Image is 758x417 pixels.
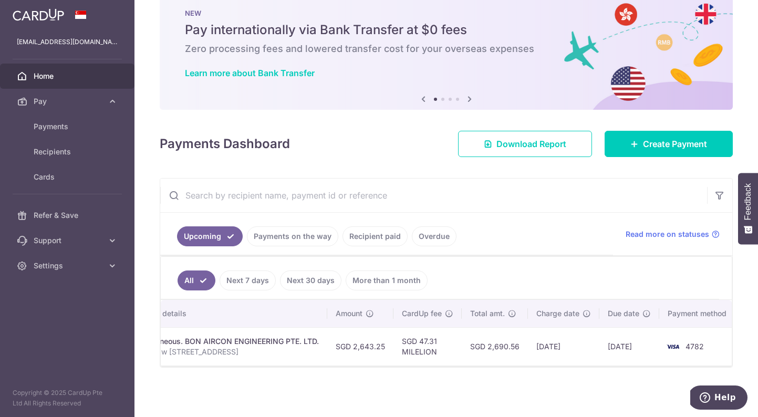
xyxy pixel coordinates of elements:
span: Amount [336,308,362,319]
span: Due date [608,308,639,319]
span: Payments [34,121,103,132]
span: Create Payment [643,138,707,150]
span: Home [34,71,103,81]
td: SGD 2,690.56 [462,327,528,366]
span: Feedback [743,183,753,220]
a: Upcoming [177,226,243,246]
span: 4782 [686,342,704,351]
a: Learn more about Bank Transfer [185,68,315,78]
td: [DATE] [528,327,599,366]
span: Recipients [34,147,103,157]
p: EugeneOw [STREET_ADDRESS] [130,347,319,357]
td: SGD 2,643.25 [327,327,393,366]
input: Search by recipient name, payment id or reference [160,179,707,212]
span: Settings [34,260,103,271]
a: Payments on the way [247,226,338,246]
span: Charge date [536,308,579,319]
a: Read more on statuses [626,229,720,239]
a: Next 7 days [220,270,276,290]
th: Payment details [121,300,327,327]
iframe: Opens a widget where you can find more information [690,385,747,412]
p: [EMAIL_ADDRESS][DOMAIN_NAME] [17,37,118,47]
a: All [178,270,215,290]
div: Miscellaneous. BON AIRCON ENGINEERING PTE. LTD. [130,336,319,347]
a: Create Payment [605,131,733,157]
h4: Payments Dashboard [160,134,290,153]
span: Support [34,235,103,246]
a: Download Report [458,131,592,157]
p: NEW [185,9,708,17]
button: Feedback - Show survey [738,173,758,244]
span: Download Report [496,138,566,150]
td: SGD 47.31 MILELION [393,327,462,366]
h5: Pay internationally via Bank Transfer at $0 fees [185,22,708,38]
span: Refer & Save [34,210,103,221]
td: [DATE] [599,327,659,366]
a: Overdue [412,226,456,246]
a: Recipient paid [342,226,408,246]
th: Payment method [659,300,739,327]
span: Read more on statuses [626,229,709,239]
span: CardUp fee [402,308,442,319]
img: CardUp [13,8,64,21]
a: Next 30 days [280,270,341,290]
span: Pay [34,96,103,107]
h6: Zero processing fees and lowered transfer cost for your overseas expenses [185,43,708,55]
span: Cards [34,172,103,182]
a: More than 1 month [346,270,428,290]
img: Bank Card [662,340,683,353]
span: Total amt. [470,308,505,319]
